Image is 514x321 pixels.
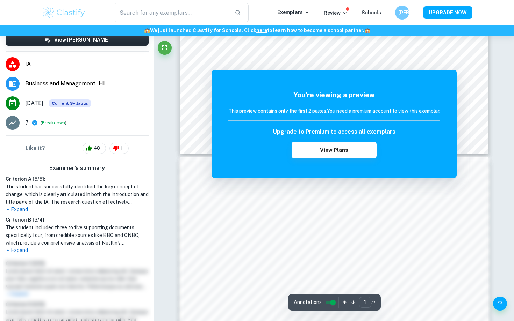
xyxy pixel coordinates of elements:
button: Help and Feedback [493,297,507,311]
p: Expand [6,247,149,254]
h5: You're viewing a preview [228,90,440,100]
span: Business and Management - HL [25,80,149,88]
h6: Upgrade to Premium to access all exemplars [273,128,395,136]
a: here [256,28,267,33]
p: Exemplars [277,8,310,16]
div: This exemplar is based on the current syllabus. Feel free to refer to it for inspiration/ideas wh... [49,99,91,107]
button: [PERSON_NAME] [395,6,409,20]
h6: We just launched Clastify for Schools. Click to learn how to become a school partner. [1,27,513,34]
span: / 2 [371,299,375,306]
button: View [PERSON_NAME] [6,34,149,46]
button: View Plans [292,142,376,158]
h6: Like it? [26,144,45,152]
p: Expand [6,206,149,213]
button: UPGRADE NOW [423,6,472,19]
p: 7 [25,119,29,127]
h6: This preview contains only the first 2 pages. You need a premium account to view this exemplar. [228,107,440,115]
input: Search for any exemplars... [115,3,229,22]
h6: [PERSON_NAME] [398,9,406,16]
span: 1 [117,145,127,152]
span: 48 [90,145,104,152]
button: Fullscreen [158,41,172,55]
span: 🏫 [144,28,150,33]
img: Clastify logo [42,6,86,20]
span: ( ) [41,120,66,126]
h6: Criterion A [ 5 / 5 ]: [6,175,149,183]
p: Review [324,9,348,17]
h1: The student has successfully identified the key concept of change, which is clearly articulated i... [6,183,149,206]
a: Schools [362,10,381,15]
span: IA [25,60,149,68]
h6: Examiner's summary [3,164,151,172]
span: [DATE] [25,99,43,107]
h1: The student included three to five supporting documents, specifically four, from credible sources... [6,224,149,247]
button: Breakdown [42,120,65,126]
span: Current Syllabus [49,99,91,107]
h6: View [PERSON_NAME] [54,36,110,44]
h6: Criterion B [ 3 / 4 ]: [6,216,149,224]
span: 🏫 [364,28,370,33]
span: Annotations [294,299,322,306]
